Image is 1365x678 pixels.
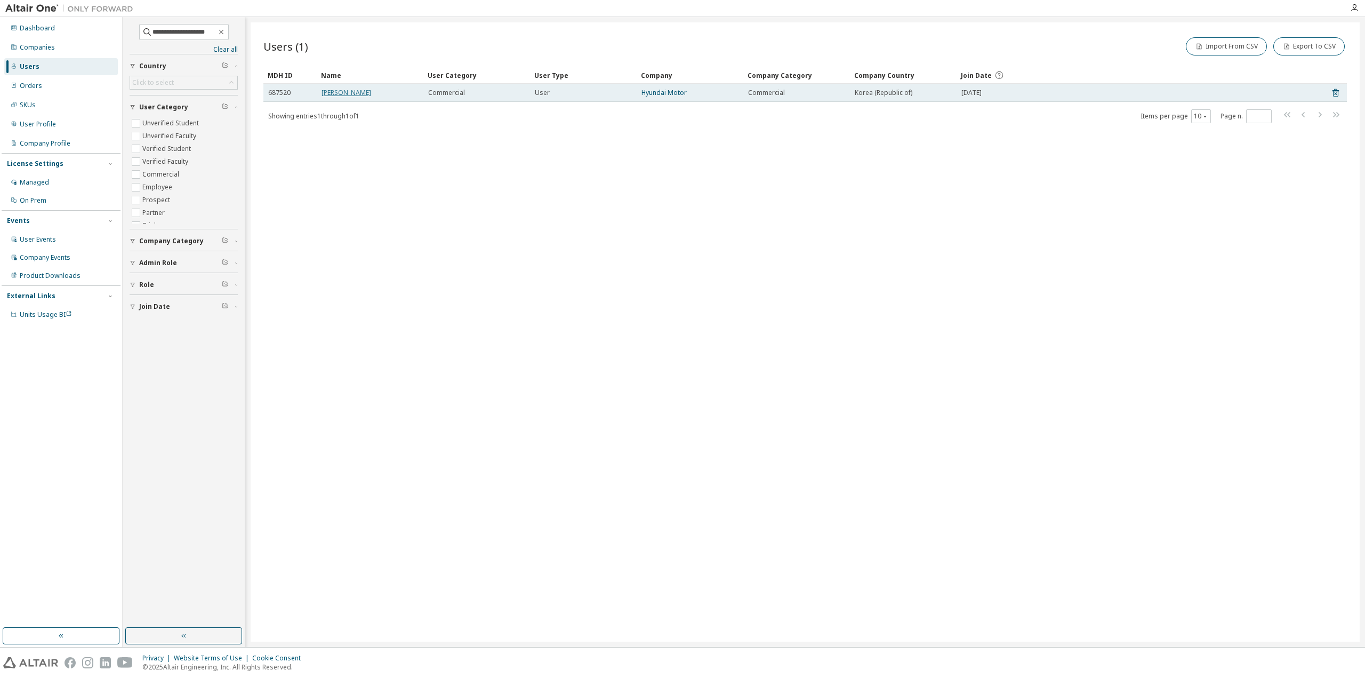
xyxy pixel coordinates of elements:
span: Clear filter [222,259,228,267]
div: Privacy [142,654,174,663]
div: Cookie Consent [252,654,307,663]
button: Country [130,54,238,78]
label: Commercial [142,168,181,181]
svg: Date when the user was first added or directly signed up. If the user was deleted and later re-ad... [994,70,1004,80]
span: Commercial [428,89,465,97]
img: linkedin.svg [100,657,111,668]
span: Units Usage BI [20,310,72,319]
img: facebook.svg [65,657,76,668]
label: Verified Faculty [142,155,190,168]
span: Korea (Republic of) [855,89,912,97]
div: User Type [534,67,632,84]
div: Name [321,67,419,84]
div: MDH ID [268,67,312,84]
div: Click to select [130,76,237,89]
p: © 2025 Altair Engineering, Inc. All Rights Reserved. [142,663,307,672]
span: User [535,89,550,97]
span: User Category [139,103,188,111]
div: Click to select [132,78,174,87]
div: Events [7,217,30,225]
button: Join Date [130,295,238,318]
a: Hyundai Motor [641,88,687,97]
a: Clear all [130,45,238,54]
span: Showing entries 1 through 1 of 1 [268,111,359,121]
span: Page n. [1221,109,1272,123]
div: Dashboard [20,24,55,33]
span: Role [139,281,154,289]
a: [PERSON_NAME] [322,88,371,97]
div: On Prem [20,196,46,205]
img: instagram.svg [82,657,93,668]
div: User Events [20,235,56,244]
label: Partner [142,206,167,219]
img: altair_logo.svg [3,657,58,668]
span: [DATE] [961,89,982,97]
div: Product Downloads [20,272,81,280]
label: Unverified Student [142,117,201,130]
div: Company Events [20,253,70,262]
div: User Category [428,67,526,84]
div: Orders [20,82,42,90]
span: Admin Role [139,259,177,267]
img: youtube.svg [117,657,133,668]
span: Join Date [139,302,170,311]
span: Clear filter [222,62,228,70]
button: User Category [130,95,238,119]
span: Country [139,62,166,70]
span: Commercial [748,89,785,97]
div: Users [20,62,39,71]
div: User Profile [20,120,56,129]
span: Company Category [139,237,204,245]
span: Clear filter [222,103,228,111]
span: Clear filter [222,281,228,289]
button: Import From CSV [1186,37,1267,55]
div: Company [641,67,739,84]
label: Prospect [142,194,172,206]
label: Trial [142,219,158,232]
label: Employee [142,181,174,194]
div: License Settings [7,159,63,168]
div: External Links [7,292,55,300]
label: Verified Student [142,142,193,155]
label: Unverified Faculty [142,130,198,142]
div: Managed [20,178,49,187]
span: Clear filter [222,302,228,311]
button: 10 [1194,112,1208,121]
img: Altair One [5,3,139,14]
button: Export To CSV [1273,37,1345,55]
div: SKUs [20,101,36,109]
span: Users (1) [263,39,308,54]
div: Website Terms of Use [174,654,252,663]
div: Company Profile [20,139,70,148]
span: Join Date [961,71,992,80]
span: 687520 [268,89,291,97]
button: Role [130,273,238,297]
span: Items per page [1141,109,1211,123]
div: Company Country [854,67,952,84]
button: Company Category [130,229,238,253]
button: Admin Role [130,251,238,275]
div: Company Category [748,67,846,84]
div: Companies [20,43,55,52]
span: Clear filter [222,237,228,245]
